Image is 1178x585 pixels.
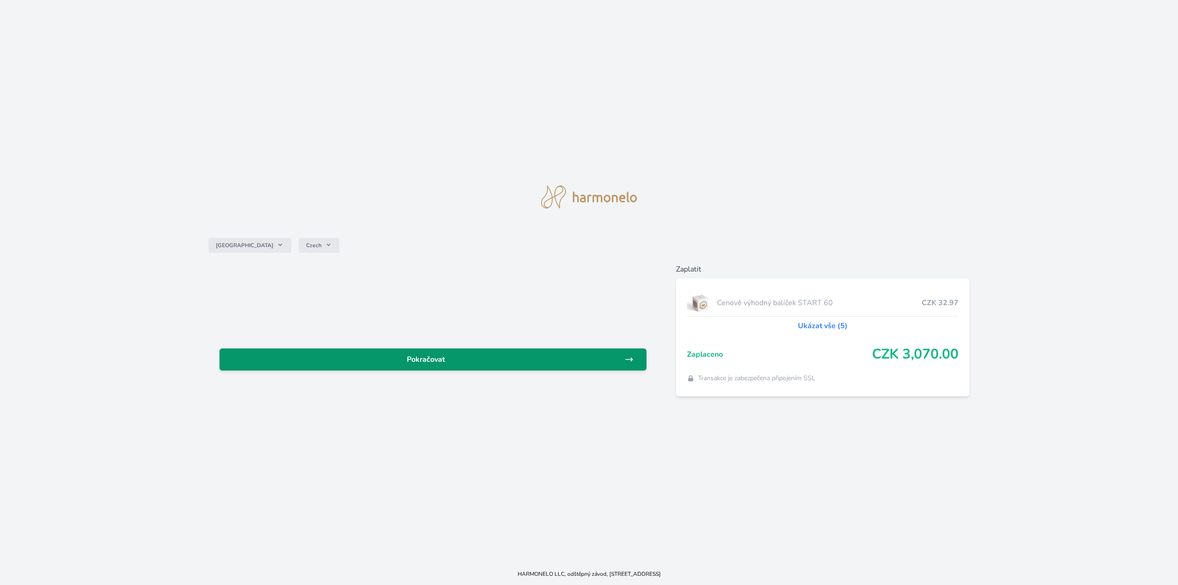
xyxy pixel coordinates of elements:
button: [GEOGRAPHIC_DATA] [208,238,291,253]
span: Pokračovat [227,354,624,365]
a: Pokračovat [219,348,647,371]
span: Transakce je zabezpečena připojením SSL [698,374,815,383]
img: start.jpg [687,291,713,314]
img: logo.svg [541,185,637,209]
span: CZK 32.97 [922,297,959,308]
button: Czech [299,238,340,253]
span: [GEOGRAPHIC_DATA] [216,242,273,249]
h6: Zaplatit [676,264,969,275]
a: Ukázat vše (5) [798,320,848,331]
span: Zaplaceno [687,349,872,360]
span: Cenově výhodný balíček START 60 [717,297,922,308]
span: Czech [306,242,322,249]
span: CZK 3,070.00 [872,346,959,363]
